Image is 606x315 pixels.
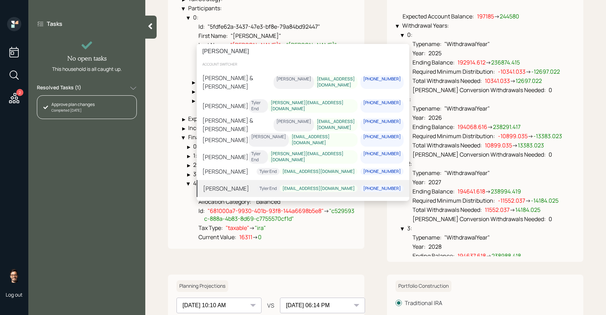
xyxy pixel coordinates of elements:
div: [PERSON_NAME][EMAIL_ADDRESS][DOMAIN_NAME] [271,100,355,112]
div: [PHONE_NUMBER] [363,134,401,140]
div: [EMAIL_ADDRESS][DOMAIN_NAME] [292,134,355,146]
div: [EMAIL_ADDRESS][DOMAIN_NAME] [317,77,355,89]
div: [PERSON_NAME] & [PERSON_NAME] [202,74,274,91]
div: Tyler End [259,186,277,192]
div: account switcher [197,59,409,69]
div: [EMAIL_ADDRESS][DOMAIN_NAME] [282,169,355,175]
div: [PHONE_NUMBER] [363,119,401,125]
div: [EMAIL_ADDRESS][DOMAIN_NAME] [282,186,355,192]
div: Tyler End [251,151,265,163]
div: [PERSON_NAME][EMAIL_ADDRESS][DOMAIN_NAME] [271,151,355,163]
div: [PHONE_NUMBER] [363,100,401,106]
div: [PHONE_NUMBER] [363,169,401,175]
div: [PERSON_NAME] & [PERSON_NAME] [202,116,274,133]
input: Type a command or search… [197,44,409,59]
div: Tyler End [251,100,265,112]
div: [PHONE_NUMBER] [363,77,401,83]
div: [EMAIL_ADDRESS][DOMAIN_NAME] [317,119,355,131]
div: [PHONE_NUMBER] [363,151,401,157]
div: Tyler End [259,169,277,175]
div: [PERSON_NAME] [202,136,248,144]
div: [PERSON_NAME] [276,119,311,125]
div: [PHONE_NUMBER] [363,186,401,192]
div: [PERSON_NAME] [203,184,249,193]
div: [PERSON_NAME] [276,77,311,83]
div: [PERSON_NAME] [202,167,248,176]
div: [PERSON_NAME] [251,134,286,140]
div: [PERSON_NAME] [202,153,248,161]
div: [PERSON_NAME] [202,102,248,110]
